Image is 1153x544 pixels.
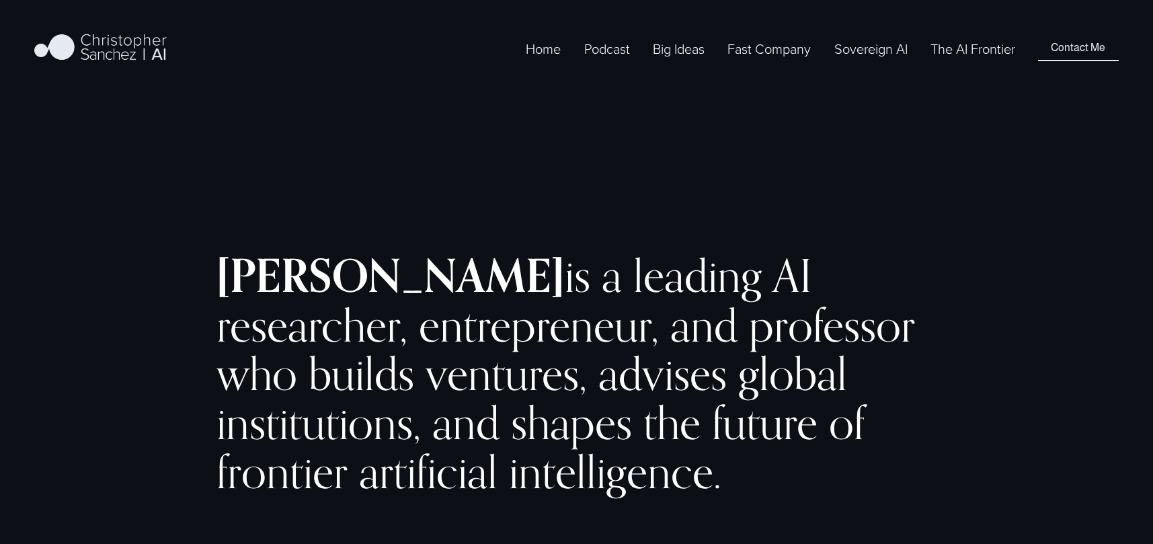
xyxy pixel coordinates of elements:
img: Christopher Sanchez | AI [34,32,167,65]
strong: [PERSON_NAME] [216,247,565,303]
a: Contact Me [1038,36,1118,61]
span: Big Ideas [653,39,705,58]
a: Home [526,38,561,59]
a: folder dropdown [727,38,811,59]
a: Podcast [584,38,630,59]
a: Sovereign AI [834,38,908,59]
h2: is a leading AI researcher, entrepreneur, and professor who builds ventures, advises global insti... [216,251,937,496]
a: The AI Frontier [930,38,1015,59]
a: folder dropdown [653,38,705,59]
span: Fast Company [727,39,811,58]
